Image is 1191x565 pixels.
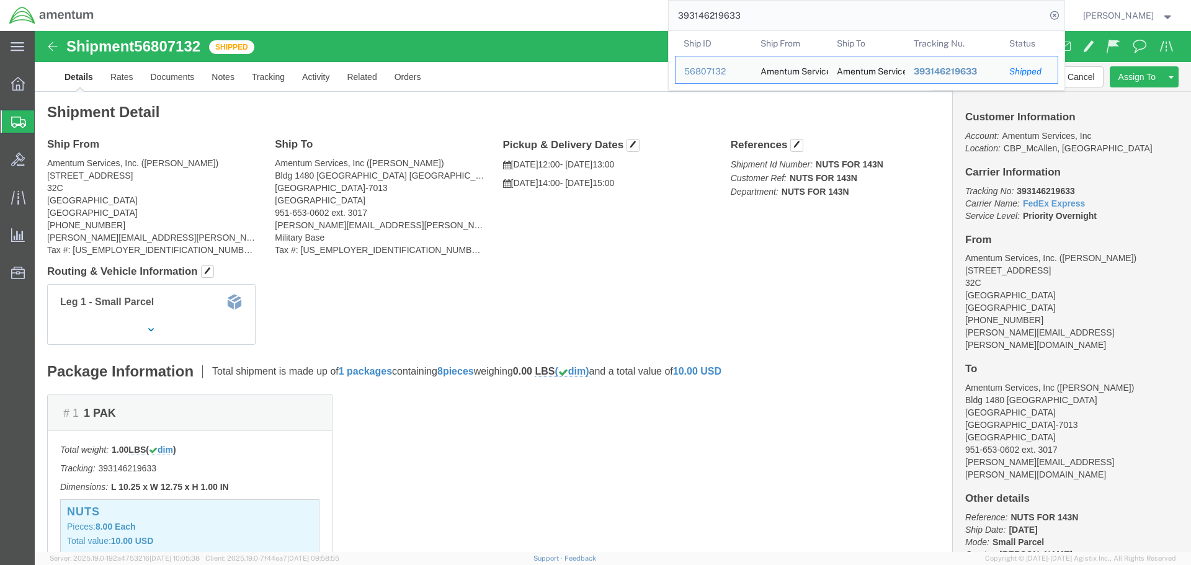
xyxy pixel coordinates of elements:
[9,6,94,25] img: logo
[828,31,905,56] th: Ship To
[35,31,1191,552] iframe: FS Legacy Container
[1083,9,1154,22] span: Ernesto Garcia
[904,31,1001,56] th: Tracking Nu.
[669,1,1046,30] input: Search for shipment number, reference number
[913,65,992,78] div: 393146219633
[684,65,743,78] div: 56807132
[1001,31,1058,56] th: Status
[50,554,200,562] span: Server: 2025.19.0-192a4753216
[675,31,752,56] th: Ship ID
[760,56,819,83] div: Amentum Services, Inc.
[837,56,896,83] div: Amentum Services, Inc
[1009,65,1049,78] div: Shipped
[913,66,976,76] span: 393146219633
[1082,8,1174,23] button: [PERSON_NAME]
[287,554,339,562] span: [DATE] 09:58:55
[149,554,200,562] span: [DATE] 10:05:38
[985,553,1176,564] span: Copyright © [DATE]-[DATE] Agistix Inc., All Rights Reserved
[205,554,339,562] span: Client: 2025.19.0-7f44ea7
[564,554,596,562] a: Feedback
[533,554,564,562] a: Support
[675,31,1064,90] table: Search Results
[751,31,828,56] th: Ship From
